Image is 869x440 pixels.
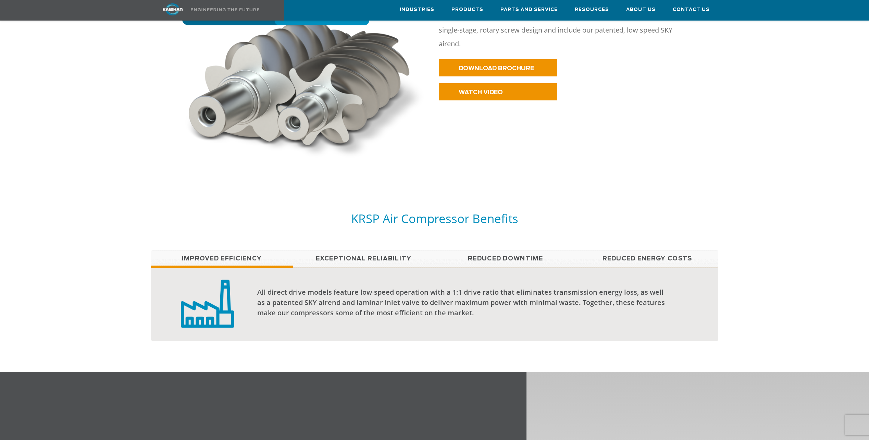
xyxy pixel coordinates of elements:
[673,6,710,14] span: Contact Us
[575,6,609,14] span: Resources
[576,250,718,267] a: Reduced Energy Costs
[500,6,558,14] span: Parts and Service
[191,8,259,11] img: Engineering the future
[147,3,198,15] img: kaishan logo
[673,0,710,19] a: Contact Us
[626,6,656,14] span: About Us
[151,250,293,267] a: Improved Efficiency
[400,6,434,14] span: Industries
[451,6,483,14] span: Products
[293,250,435,267] a: Exceptional reliability
[439,83,557,100] a: WATCH VIDEO
[151,211,718,226] h5: KRSP Air Compressor Benefits
[439,59,557,76] a: DOWNLOAD BROCHURE
[435,250,576,267] a: Reduced Downtime
[400,0,434,19] a: Industries
[500,0,558,19] a: Parts and Service
[451,0,483,19] a: Products
[181,279,234,328] img: low capital investment badge
[575,0,609,19] a: Resources
[459,89,503,95] span: WATCH VIDEO
[626,0,656,19] a: About Us
[459,65,534,71] span: DOWNLOAD BROCHURE
[151,268,718,341] div: Improved Efficiency
[257,287,672,318] div: All direct drive models feature low-speed operation with a 1:1 drive ratio that eliminates transm...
